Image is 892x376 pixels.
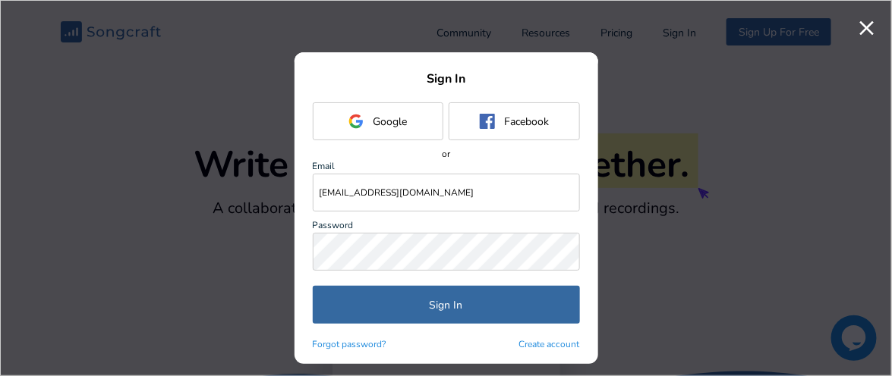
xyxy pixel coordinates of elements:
[313,221,354,230] div: Password
[313,339,386,352] button: Forgot password?
[504,114,549,129] div: Facebook
[449,102,579,140] button: Facebook
[313,102,443,140] button: Google
[313,70,580,87] h3: Sign In
[313,286,580,324] button: Sign In
[313,149,580,158] div: or
[519,339,580,352] button: Create account
[373,114,407,129] div: Google
[313,161,336,171] div: Email
[313,174,580,211] input: email@example.com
